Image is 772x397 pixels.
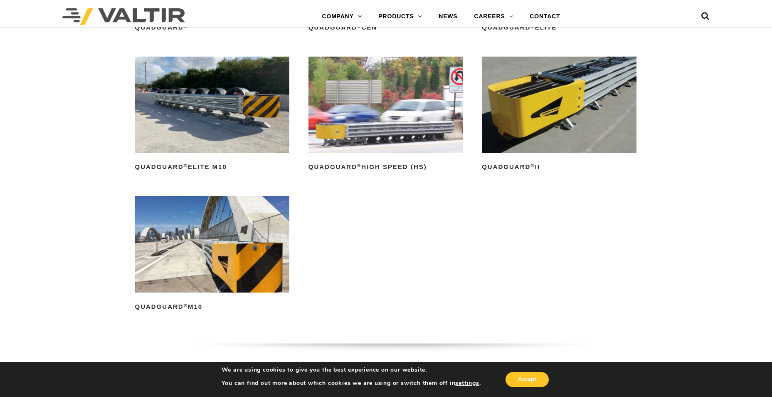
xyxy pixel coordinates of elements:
[222,366,481,374] p: We are using cookies to give you the best experience on our website.
[466,8,521,25] a: CAREERS
[184,24,188,29] sup: ®
[370,8,430,25] a: PRODUCTS
[530,163,535,168] sup: ®
[506,372,549,387] button: Accept
[135,57,289,174] a: QuadGuard®Elite M10
[530,24,535,29] sup: ®
[184,303,188,308] sup: ®
[521,8,568,25] a: CONTACT
[62,8,185,25] img: Valtir
[135,21,289,34] h2: QuadGuard
[482,57,636,174] a: QuadGuard®II
[482,161,636,174] h2: QuadGuard II
[430,8,466,25] a: NEWS
[308,161,463,174] h2: QuadGuard High Speed (HS)
[135,300,289,313] h2: QuadGuard M10
[455,380,479,387] button: settings
[357,163,361,168] sup: ®
[184,163,188,168] sup: ®
[357,24,361,29] sup: ®
[482,21,636,34] h2: QuadGuard Elite
[308,21,463,34] h2: QuadGuard CEN
[135,196,289,313] a: QuadGuard®M10
[314,8,370,25] a: COMPANY
[308,57,463,174] a: QuadGuard®High Speed (HS)
[135,161,289,174] h2: QuadGuard Elite M10
[222,380,481,387] p: You can find out more about which cookies we are using or switch them off in .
